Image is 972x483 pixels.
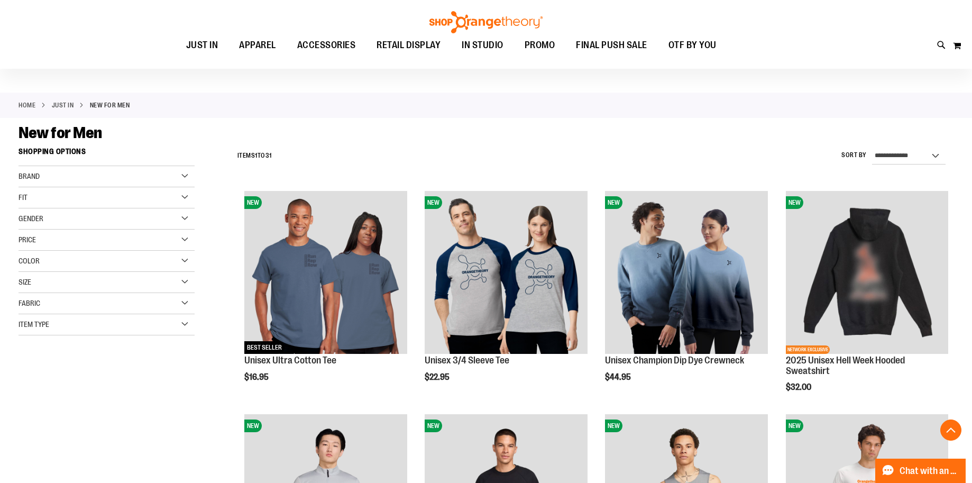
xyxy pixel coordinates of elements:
a: PROMO [514,33,566,58]
a: RETAIL DISPLAY [366,33,451,58]
a: OTF BY YOU [658,33,727,58]
img: Unisex 3/4 Sleeve Tee [425,191,587,353]
button: Back To Top [940,420,961,441]
strong: New for Men [90,101,130,110]
span: ACCESSORIES [297,33,356,57]
button: Chat with an Expert [875,459,966,483]
span: New for Men [19,124,102,142]
span: NETWORK EXCLUSIVE [786,345,830,354]
a: Home [19,101,35,110]
img: Unisex Ultra Cotton Tee [244,191,407,353]
span: NEW [786,420,803,432]
span: IN STUDIO [462,33,503,57]
span: Color [19,257,40,265]
a: JUST IN [52,101,74,110]
span: NEW [244,420,262,432]
span: Size [19,278,31,286]
img: Shop Orangetheory [428,11,544,33]
span: Item Type [19,320,49,329]
span: Fit [19,193,27,202]
a: JUST IN [176,33,229,57]
div: product [239,186,412,408]
span: Chat with an Expert [900,466,959,476]
a: Unisex Champion Dip Dye Crewneck [605,355,744,366]
a: APPAREL [228,33,287,58]
a: Unisex Champion Dip Dye CrewneckNEW [605,191,767,355]
a: Unisex 3/4 Sleeve Tee [425,355,509,366]
strong: Shopping Options [19,142,195,166]
span: $44.95 [605,372,632,382]
div: product [419,186,592,408]
span: Brand [19,172,40,180]
span: NEW [605,420,622,432]
span: Gender [19,214,43,223]
span: NEW [786,196,803,209]
a: Unisex Ultra Cotton Tee [244,355,336,366]
span: Fabric [19,299,40,307]
span: NEW [425,420,442,432]
span: $22.95 [425,372,451,382]
a: FINAL PUSH SALE [565,33,658,58]
span: $16.95 [244,372,270,382]
div: product [600,186,773,408]
span: PROMO [525,33,555,57]
a: 2025 Hell Week Hooded SweatshirtNEWNETWORK EXCLUSIVE [786,191,948,355]
a: ACCESSORIES [287,33,366,58]
span: OTF BY YOU [668,33,717,57]
span: APPAREL [239,33,276,57]
span: Price [19,235,36,244]
a: 2025 Unisex Hell Week Hooded Sweatshirt [786,355,905,376]
label: Sort By [841,151,867,160]
img: 2025 Hell Week Hooded Sweatshirt [786,191,948,353]
a: Unisex 3/4 Sleeve TeeNEW [425,191,587,355]
span: FINAL PUSH SALE [576,33,647,57]
span: NEW [425,196,442,209]
span: $32.00 [786,382,813,392]
span: BEST SELLER [244,341,285,354]
a: Unisex Ultra Cotton TeeNEWBEST SELLER [244,191,407,355]
span: JUST IN [186,33,218,57]
img: Unisex Champion Dip Dye Crewneck [605,191,767,353]
span: 31 [265,152,272,159]
span: RETAIL DISPLAY [377,33,441,57]
span: NEW [244,196,262,209]
span: 1 [255,152,258,159]
h2: Items to [237,148,272,164]
div: product [781,186,953,419]
a: IN STUDIO [451,33,514,58]
span: NEW [605,196,622,209]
